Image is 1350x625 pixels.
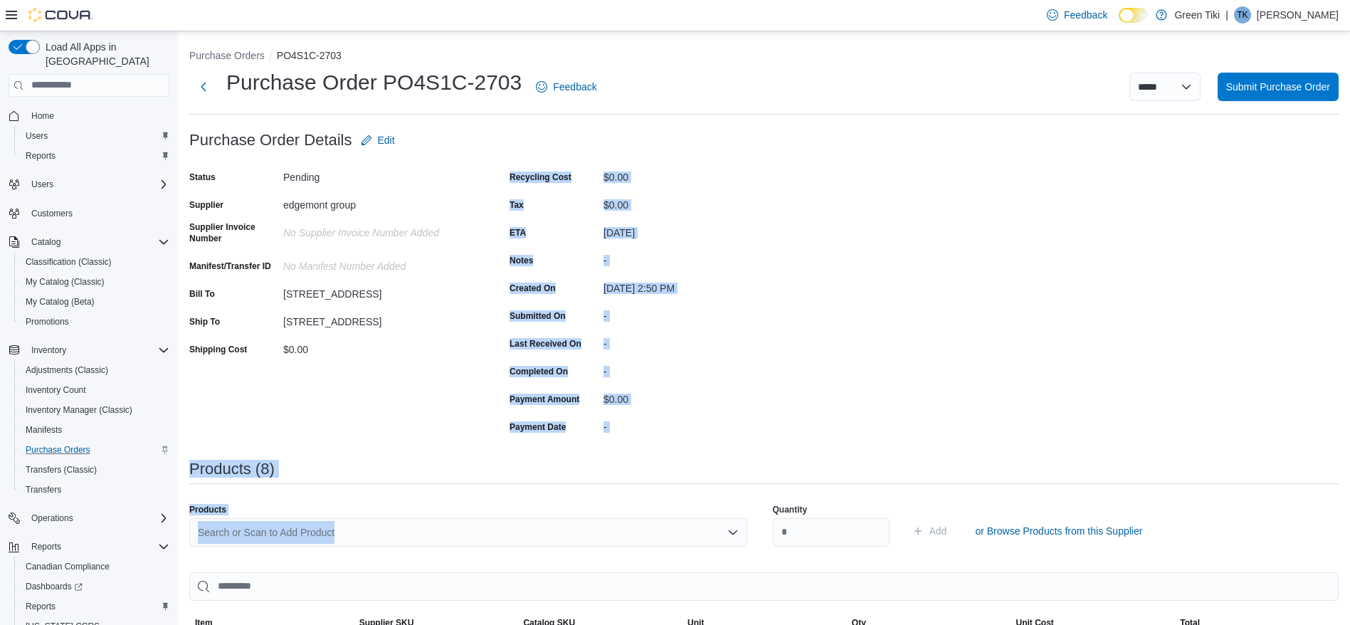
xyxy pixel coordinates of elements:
a: Inventory Count [20,382,92,399]
span: Users [26,130,48,142]
div: [STREET_ADDRESS] [283,310,474,327]
button: or Browse Products from this Supplier [969,517,1148,545]
span: TK [1237,6,1248,23]
button: Inventory Count [14,380,175,400]
label: Products [189,504,226,515]
div: $0.00 [603,194,794,211]
span: Transfers (Classic) [20,461,169,478]
span: My Catalog (Beta) [26,296,95,308]
button: PO4S1C-2703 [277,50,342,61]
button: Catalog [3,232,175,252]
button: Adjustments (Classic) [14,360,175,380]
a: Feedback [1041,1,1113,29]
button: Classification (Classic) [14,252,175,272]
span: Reports [26,150,56,162]
span: Reports [31,541,61,552]
button: Reports [3,537,175,557]
button: Catalog [26,233,66,251]
div: $0.00 [283,338,474,355]
span: Inventory Count [20,382,169,399]
div: - [603,416,794,433]
button: Promotions [14,312,175,332]
img: Cova [28,8,93,22]
button: Operations [3,508,175,528]
label: Completed On [510,366,568,377]
button: My Catalog (Beta) [14,292,175,312]
span: Customers [31,208,73,219]
p: | [1225,6,1228,23]
span: My Catalog (Beta) [20,293,169,310]
a: Feedback [530,73,602,101]
span: Inventory Count [26,384,86,396]
button: Users [14,126,175,146]
span: Transfers (Classic) [26,464,97,476]
label: Bill To [189,288,215,300]
span: Submit Purchase Order [1226,80,1330,94]
button: Open list of options [727,527,739,538]
p: [PERSON_NAME] [1257,6,1339,23]
span: Promotions [26,316,69,327]
a: Manifests [20,421,68,438]
label: Recycling Cost [510,172,571,183]
span: Manifests [26,424,62,436]
button: Transfers (Classic) [14,460,175,480]
span: My Catalog (Classic) [20,273,169,290]
span: Reports [20,598,169,615]
span: Edit [378,133,395,147]
button: Customers [3,203,175,224]
span: Reports [26,538,169,555]
button: Transfers [14,480,175,500]
span: Inventory [31,345,66,356]
div: No Supplier Invoice Number added [283,221,474,238]
div: - [603,360,794,377]
a: Transfers (Classic) [20,461,102,478]
a: Promotions [20,313,75,330]
span: My Catalog (Classic) [26,276,105,288]
span: Customers [26,204,169,222]
span: Reports [20,147,169,164]
span: Adjustments (Classic) [20,362,169,379]
div: - [603,305,794,322]
label: Ship To [189,316,220,327]
span: Reports [26,601,56,612]
span: Inventory [26,342,169,359]
a: Home [26,107,60,125]
button: Reports [26,538,67,555]
label: Notes [510,255,533,266]
button: Users [26,176,59,193]
div: $0.00 [603,166,794,183]
span: Manifests [20,421,169,438]
a: Customers [26,205,78,222]
button: My Catalog (Classic) [14,272,175,292]
label: Created On [510,283,556,294]
button: Reports [14,597,175,616]
h3: Purchase Order Details [189,132,352,149]
a: Transfers [20,481,67,498]
button: Operations [26,510,79,527]
span: Inventory Manager (Classic) [20,401,169,419]
span: Purchase Orders [26,444,90,456]
a: Canadian Compliance [20,558,115,575]
span: Canadian Compliance [26,561,110,572]
button: Add [907,517,953,545]
span: Home [26,107,169,125]
label: Payment Amount [510,394,579,405]
span: Catalog [31,236,60,248]
span: Operations [26,510,169,527]
label: Supplier Invoice Number [189,221,278,244]
a: Purchase Orders [20,441,96,458]
a: Dashboards [20,578,88,595]
div: [STREET_ADDRESS] [283,283,474,300]
span: Feedback [553,80,596,94]
a: Classification (Classic) [20,253,117,271]
span: or Browse Products from this Supplier [975,524,1142,538]
span: Feedback [1064,8,1107,22]
div: edgemont group [283,194,474,211]
span: Dashboards [26,581,83,592]
label: Submitted On [510,310,566,322]
span: Add [929,524,947,538]
span: Purchase Orders [20,441,169,458]
span: Users [26,176,169,193]
div: Pending [283,166,474,183]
